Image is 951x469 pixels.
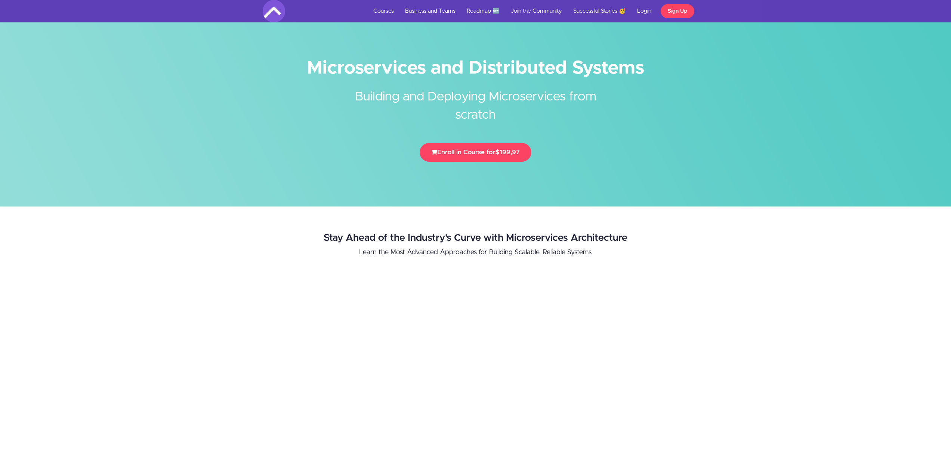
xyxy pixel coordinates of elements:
[661,4,694,18] a: Sign Up
[160,233,791,243] h2: Stay Ahead of the Industry's Curve with Microservices Architecture
[263,60,689,77] h1: Microservices and Distributed Systems
[420,143,531,162] button: Enroll in Course for$199,97
[495,149,520,155] font: $199,97
[160,247,791,258] p: Learn the Most Advanced Approaches for Building Scalable, Reliable Systems
[336,77,616,124] h2: Building and Deploying Microservices from scratch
